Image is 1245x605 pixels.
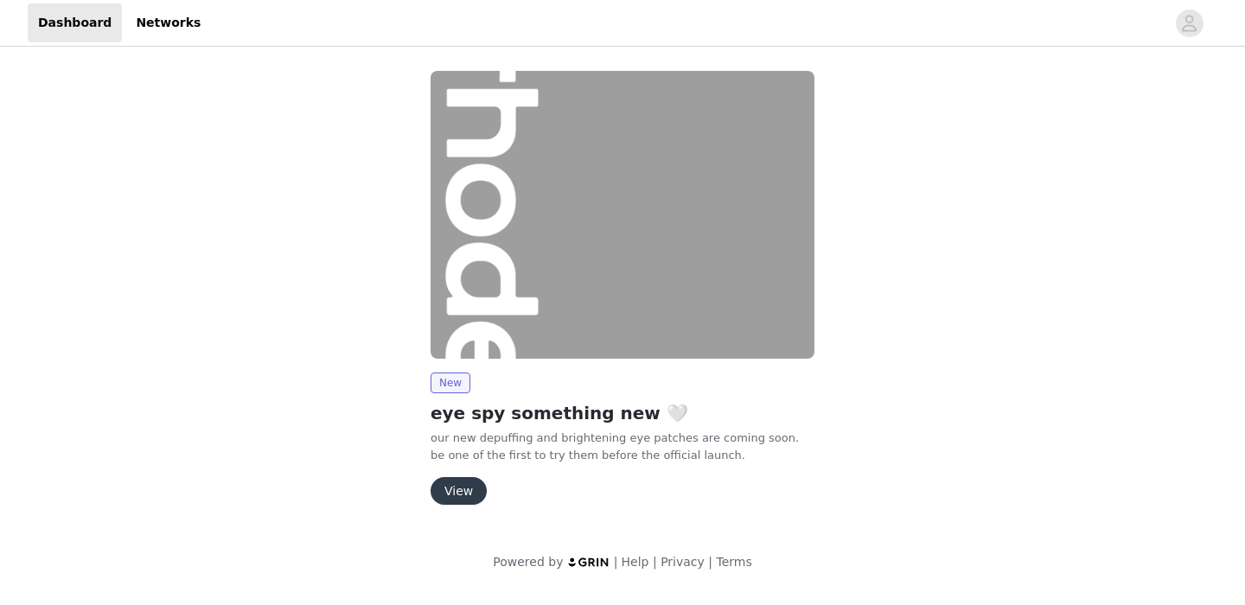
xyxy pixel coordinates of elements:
span: | [708,555,712,569]
img: logo [567,557,610,568]
span: | [653,555,657,569]
a: Terms [716,555,751,569]
p: our new depuffing and brightening eye patches are coming soon. be one of the first to try them be... [431,430,814,463]
a: Help [622,555,649,569]
div: avatar [1181,10,1197,37]
button: View [431,477,487,505]
a: View [431,485,487,498]
a: Dashboard [28,3,122,42]
span: | [614,555,618,569]
span: New [431,373,470,393]
a: Networks [125,3,211,42]
img: rhode skin [431,71,814,359]
a: Privacy [661,555,705,569]
span: Powered by [493,555,563,569]
h2: eye spy something new 🤍 [431,400,814,426]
